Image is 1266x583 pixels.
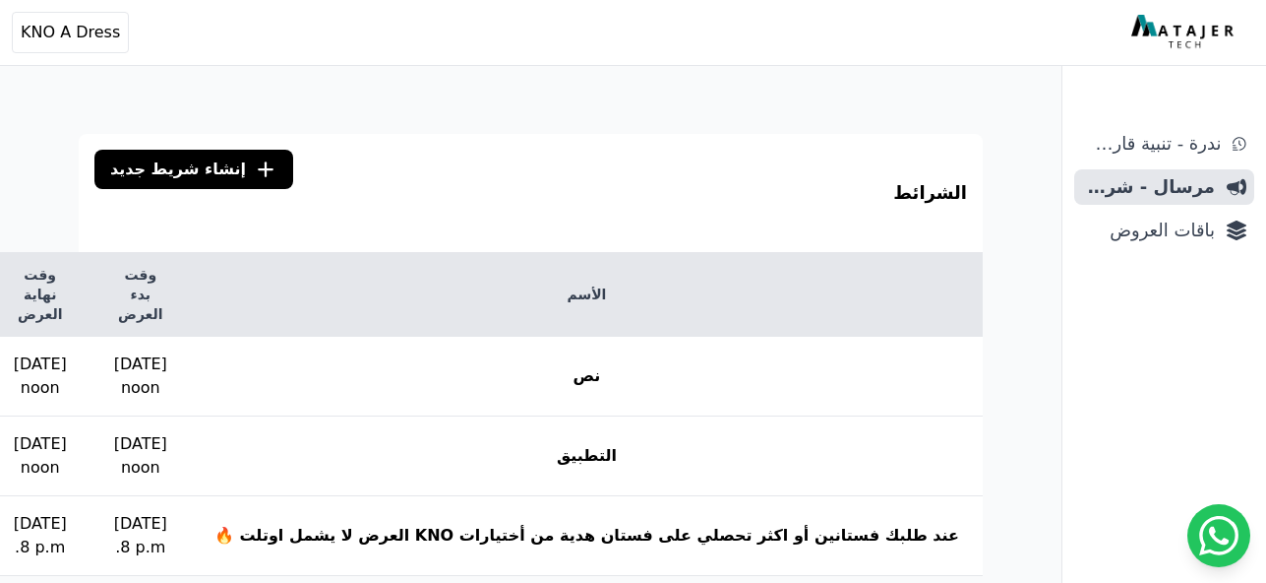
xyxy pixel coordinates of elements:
th: عند طلبك فستانين أو اكثر تحصلي على فستان هدية من أختيارات KNO العرض لا يشمل اوتلت 🔥 [191,496,983,576]
a: إنشاء شريط جديد [94,150,293,189]
h3: الشرائط [893,179,967,207]
span: KNO A Dress [21,21,120,44]
span: ندرة - تنبية قارب علي النفاذ [1082,130,1221,158]
td: [DATE] noon [90,337,191,417]
th: الأسم [191,253,983,337]
span: مرسال - شريط دعاية [1082,173,1215,201]
span: إنشاء شريط جديد [110,158,246,181]
span: باقات العروض [1082,217,1215,244]
th: نص [191,337,983,417]
span: إنشاء شريط جديد [94,213,293,236]
img: MatajerTech Logo [1131,15,1238,50]
button: KNO A Dress [12,12,129,53]
td: [DATE] noon [90,417,191,496]
th: التطبيق [191,417,983,496]
th: وقت بدء العرض [90,253,191,337]
td: [DATE] 8 p.m. [90,496,191,576]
